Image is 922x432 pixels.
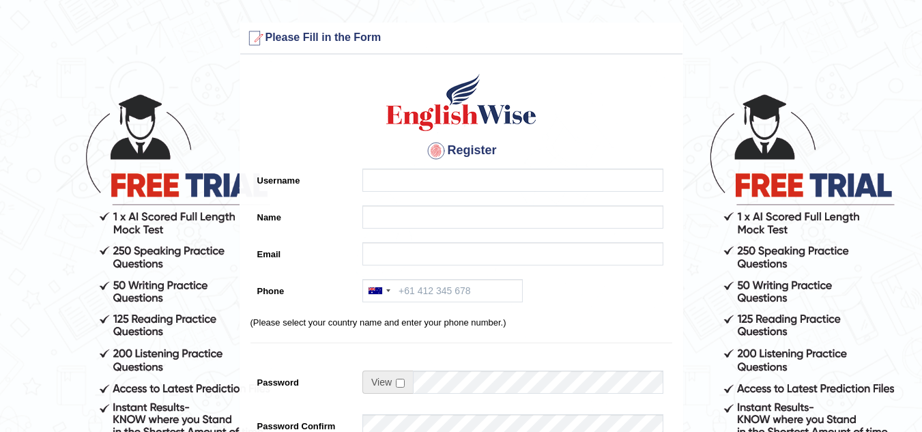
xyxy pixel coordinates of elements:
input: +61 412 345 678 [362,279,523,302]
label: Password [250,371,356,389]
img: Logo of English Wise create a new account for intelligent practice with AI [384,72,539,133]
h4: Register [250,140,672,162]
p: (Please select your country name and enter your phone number.) [250,316,672,329]
h3: Please Fill in the Form [244,27,679,49]
label: Phone [250,279,356,298]
label: Email [250,242,356,261]
div: Australia: +61 [363,280,394,302]
label: Username [250,169,356,187]
label: Name [250,205,356,224]
input: Show/Hide Password [396,379,405,388]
